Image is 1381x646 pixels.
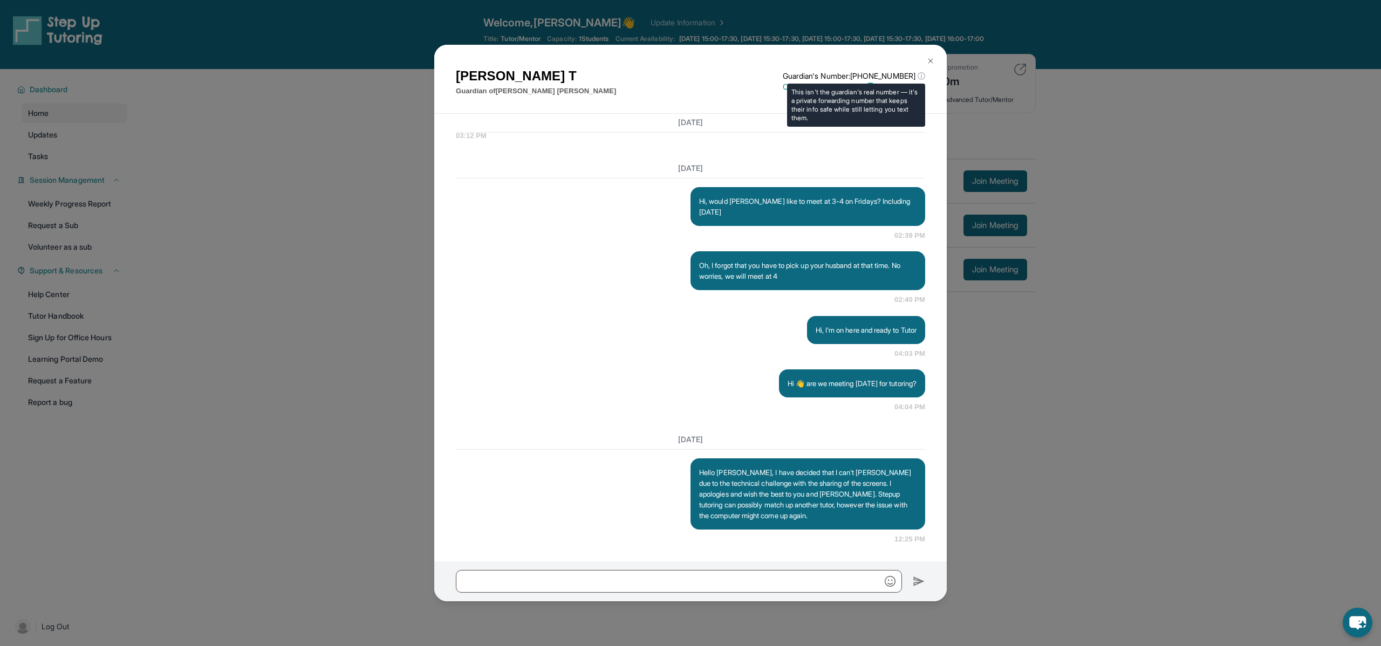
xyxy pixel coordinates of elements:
span: 03:12 PM [456,130,925,141]
span: 02:40 PM [894,294,925,305]
h1: [PERSON_NAME] T [456,66,616,86]
p: Hi, I'm on here and ready to Tutor [816,325,917,335]
h3: [DATE] [456,117,925,128]
img: Emoji [885,576,895,587]
img: Copy Icon [865,82,874,92]
span: ⓘ [918,71,925,81]
button: chat-button [1343,608,1372,637]
h3: [DATE] [456,163,925,174]
p: Oh, I forgot that you have to pick up your husband at that time. No worries, we will meet at 4 [699,260,917,281]
span: 12:25 PM [894,534,925,545]
span: 04:04 PM [894,402,925,413]
div: This isn't the guardian's real number — it's a private forwarding number that keeps their info sa... [787,84,925,127]
p: Hello [PERSON_NAME], I have decided that I can't [PERSON_NAME] due to the technical challenge wit... [699,467,917,521]
img: Close Icon [926,57,935,65]
p: Copy Meeting Invitation [783,81,925,92]
img: Send icon [913,575,925,588]
span: 02:39 PM [894,230,925,241]
p: Hi, would [PERSON_NAME] like to meet at 3-4 on Fridays? Including [DATE] [699,196,917,217]
p: Guardian's Number: [PHONE_NUMBER] [783,71,925,81]
p: Hi 👋 are we meeting [DATE] for tutoring? [788,378,917,389]
span: 04:03 PM [894,348,925,359]
h3: [DATE] [456,434,925,445]
p: Guardian of [PERSON_NAME] [PERSON_NAME] [456,86,616,97]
